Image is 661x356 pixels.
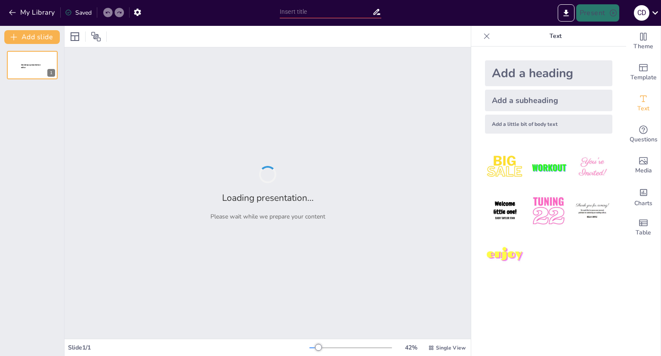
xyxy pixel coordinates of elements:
span: Sendsteps presentation editor [21,64,40,69]
div: Add a subheading [485,90,612,111]
img: 6.jpeg [572,191,612,231]
div: Get real-time input from your audience [626,119,661,150]
div: Add a little bit of body text [485,115,612,134]
button: My Library [6,6,59,19]
h2: Loading presentation... [222,192,314,204]
div: 1 [7,51,58,79]
button: Present [576,4,619,22]
div: Add a heading [485,60,612,86]
div: Change the overall theme [626,26,661,57]
span: Charts [634,199,652,208]
div: C D [634,5,649,21]
p: Please wait while we prepare your content [210,212,325,221]
img: 1.jpeg [485,147,525,187]
span: Single View [436,344,466,351]
img: 2.jpeg [528,147,568,187]
p: Text [494,26,618,47]
div: Add text boxes [626,88,661,119]
span: Questions [630,135,658,144]
button: C D [634,4,649,22]
div: Add a table [626,212,661,243]
div: Saved [65,9,92,17]
button: Export to PowerPoint [558,4,575,22]
span: Table [636,228,651,237]
span: Theme [633,42,653,51]
div: Slide 1 / 1 [68,344,309,352]
div: Add images, graphics, shapes or video [626,150,661,181]
input: Insert title [280,6,372,18]
div: Add charts and graphs [626,181,661,212]
div: Add ready made slides [626,57,661,88]
span: Media [635,166,652,175]
span: Position [91,31,101,42]
span: Text [637,104,649,113]
span: Template [630,73,657,82]
img: 4.jpeg [485,191,525,231]
div: 1 [47,69,55,77]
button: Add slide [4,30,60,44]
img: 5.jpeg [528,191,568,231]
div: 42 % [401,344,421,352]
img: 7.jpeg [485,235,525,275]
img: 3.jpeg [572,147,612,187]
div: Layout [68,30,82,44]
